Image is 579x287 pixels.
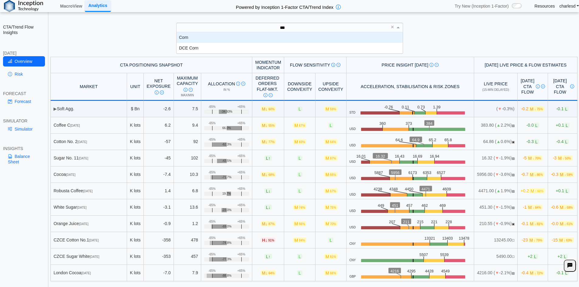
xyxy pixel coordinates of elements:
[297,155,302,161] span: L
[3,118,45,124] div: SIMULATOR
[535,3,555,9] a: Resources
[534,222,543,226] span: ↓ 81%
[77,206,86,209] span: [DATE]
[237,171,245,174] div: +65%
[495,221,499,226] span: ▼
[174,150,201,166] td: 102
[237,187,245,191] div: +65%
[556,139,569,144] span: -0.4
[535,190,543,193] span: ↑ 60%
[324,139,338,144] span: M
[532,206,541,209] span: ↓ 84%
[523,205,543,210] span: -1
[330,140,336,144] span: 64%
[551,78,574,95] div: [DATE] CTA Flow
[396,137,404,142] text: 64.6
[433,219,439,224] text: 221
[174,232,201,248] td: 478
[521,188,545,193] span: +0.2
[144,216,174,232] td: -0.9
[522,237,544,243] span: -23
[209,154,215,158] div: -65%
[429,63,433,67] img: Info
[260,139,276,144] span: M
[237,220,245,224] div: +65%
[474,232,518,248] td: 13245.00
[287,62,343,68] div: Flow Sensitivity
[378,203,384,207] text: 449
[85,0,111,12] a: Analytics
[241,82,245,86] img: Read More
[495,205,499,210] span: ▼
[237,105,245,109] div: +65%
[127,166,144,183] td: K lots
[53,204,124,210] div: White Sugar
[297,188,302,193] span: L
[177,32,403,53] div: grid
[349,62,471,68] div: Price Insight [DATE]
[447,219,454,224] text: 228
[3,146,45,151] div: INSIGHTS
[534,173,543,176] span: ↓ 86%
[3,91,45,96] div: FORECAST
[160,91,164,94] img: Read More
[268,222,274,226] span: 87%
[222,192,231,196] span: 19.7%
[260,123,276,128] span: M
[346,73,474,101] th: Acceleration, Stabilisation & Risk Zones
[268,205,271,210] span: ↓
[380,121,386,125] text: 360
[474,73,518,101] th: Live Price
[233,2,336,10] h2: Powered by Inception 1-Factor CTA/Trend Index
[424,170,433,175] text: 6353
[237,203,245,207] div: +65%
[299,140,305,144] span: 83%
[78,140,87,144] span: [DATE]
[50,57,253,73] th: CTA Positioning Snapshot
[177,32,403,43] div: Corn
[293,237,307,243] span: M
[498,106,502,111] span: ▼
[435,104,443,109] text: 1.39
[221,110,232,114] span: -34.93%
[349,111,355,114] span: STD
[512,222,515,226] span: OPEN: Market session is currently open.
[564,188,570,193] span: L
[349,176,356,180] span: USD
[512,157,515,160] span: CLOSED: Session finished for the day.
[330,108,336,111] span: 59%
[390,219,396,224] text: 207
[265,172,267,177] span: ↓
[269,93,273,97] img: Read More
[53,237,124,243] div: CZCE Cotton No.1
[237,121,245,125] div: +65%
[222,159,232,163] span: -43.5%
[237,236,245,240] div: +65%
[330,157,336,160] span: 87%
[264,155,272,161] span: L
[144,117,174,134] td: 6.2
[406,186,415,191] text: 4450
[431,154,441,158] text: 16.94
[496,188,501,193] span: ▲
[53,139,124,144] div: Cotton No. 2
[324,205,338,210] span: M
[526,139,539,144] span: -0.3
[385,104,394,109] text: -0.76
[409,170,418,175] text: 6173
[181,94,194,97] span: Max/Min
[558,172,574,177] span: M
[70,124,80,127] span: [DATE]
[423,186,432,191] text: 4471
[529,188,545,193] span: M
[455,3,509,9] span: Try New (Inception 1-Factor)
[474,57,577,73] th: [DATE] Live Price & Flow Estimates
[155,91,159,94] img: Info
[495,155,499,160] span: ▼
[414,154,423,158] text: 16.69
[147,78,171,95] div: Net Exposure
[237,154,245,158] div: +65%
[260,106,276,111] span: M
[444,236,455,241] text: 13403
[265,123,267,128] span: ↓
